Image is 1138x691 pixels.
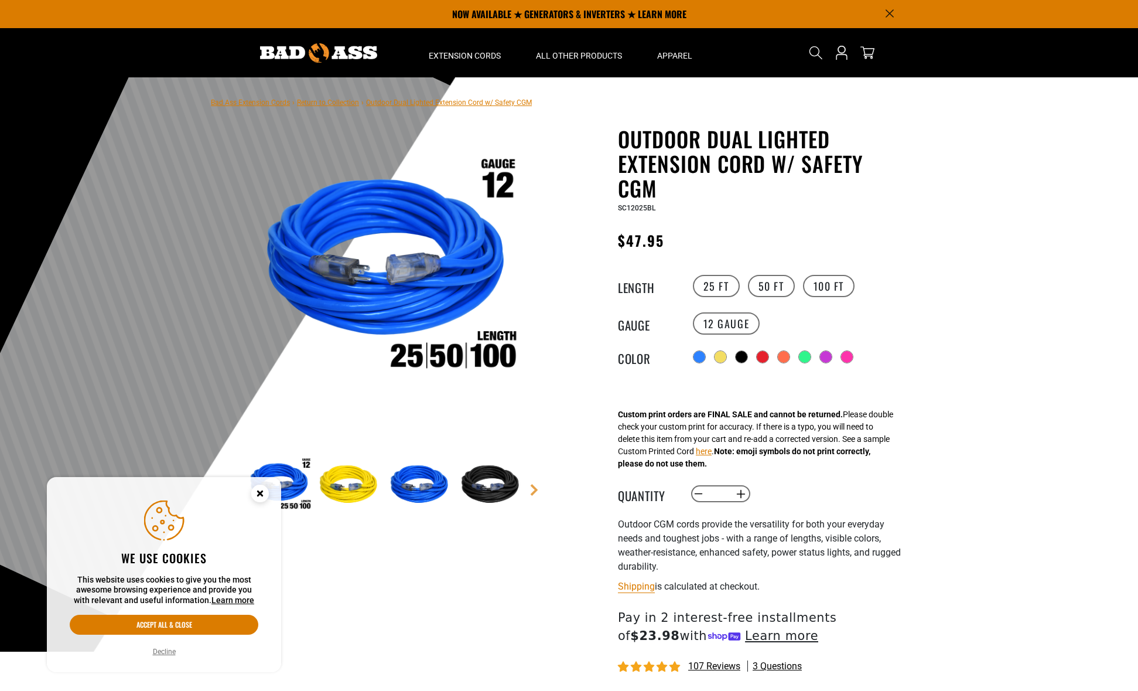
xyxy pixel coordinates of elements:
label: 50 FT [748,275,795,297]
summary: Extension Cords [411,28,518,77]
span: › [292,98,295,107]
button: Decline [149,646,179,658]
h2: We use cookies [70,550,258,566]
a: Next [528,484,540,496]
span: 3 questions [753,660,802,673]
label: Quantity [618,486,676,502]
a: Shipping [618,581,655,592]
div: Please double check your custom print for accuracy. If there is a typo, you will need to delete t... [618,409,893,470]
button: here [696,445,712,458]
aside: Cookie Consent [47,477,281,673]
div: is calculated at checkout. [618,578,905,594]
span: Extension Cords [429,50,501,61]
a: Return to Collection [297,98,359,107]
legend: Length [618,278,676,294]
a: Learn more [211,595,254,605]
h1: Outdoor Dual Lighted Extension Cord w/ Safety CGM [618,127,905,200]
a: Bad Ass Extension Cords [211,98,290,107]
span: Outdoor CGM cords provide the versatility for both your everyday needs and toughest jobs - with a... [618,519,901,572]
span: 107 reviews [688,661,740,672]
p: This website uses cookies to give you the most awesome browsing experience and provide you with r... [70,575,258,606]
img: Bad Ass Extension Cords [260,43,377,63]
span: SC12025BL [618,204,655,212]
strong: Custom print orders are FINAL SALE and cannot be returned. [618,410,843,419]
label: 12 Gauge [693,312,760,335]
legend: Gauge [618,316,676,331]
legend: Color [618,349,676,365]
span: 4.81 stars [618,662,682,673]
summary: All Other Products [518,28,640,77]
summary: Search [806,43,825,62]
summary: Apparel [640,28,710,77]
label: 25 FT [693,275,740,297]
span: Outdoor Dual Lighted Extension Cord w/ Safety CGM [366,98,532,107]
span: All Other Products [536,50,622,61]
span: › [361,98,364,107]
span: $47.95 [618,230,664,251]
img: Black [458,451,526,519]
img: Blue [387,451,455,519]
img: Yellow [316,451,384,519]
nav: breadcrumbs [211,95,532,109]
button: Accept all & close [70,615,258,635]
strong: Note: emoji symbols do not print correctly, please do not use them. [618,447,870,468]
span: Apparel [657,50,692,61]
label: 100 FT [803,275,855,297]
